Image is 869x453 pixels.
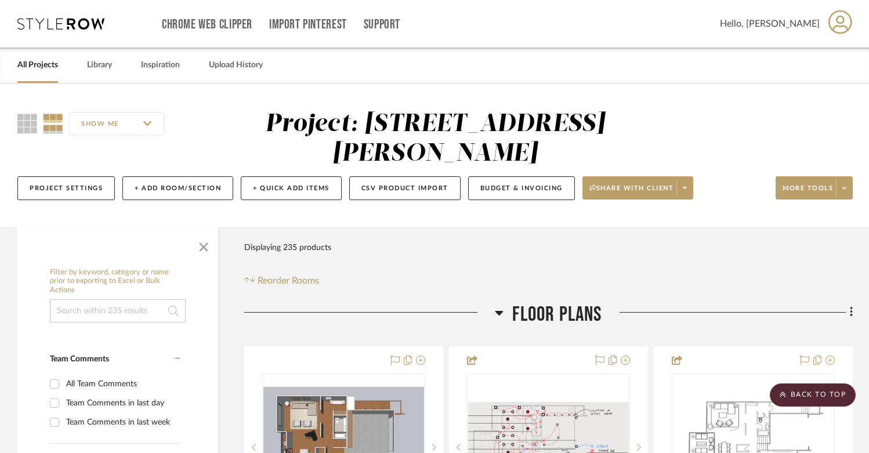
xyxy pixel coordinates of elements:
[162,20,252,30] a: Chrome Web Clipper
[209,57,263,73] a: Upload History
[770,383,856,407] scroll-to-top-button: BACK TO TOP
[349,176,461,200] button: CSV Product Import
[364,20,400,30] a: Support
[269,20,347,30] a: Import Pinterest
[141,57,180,73] a: Inspiration
[87,57,112,73] a: Library
[66,413,178,432] div: Team Comments in last week
[244,236,331,259] div: Displaying 235 products
[241,176,342,200] button: + Quick Add Items
[265,112,606,166] div: Project: [STREET_ADDRESS][PERSON_NAME]
[50,299,186,322] input: Search within 235 results
[122,176,233,200] button: + Add Room/Section
[589,184,674,201] span: Share with client
[66,375,178,393] div: All Team Comments
[17,57,58,73] a: All Projects
[582,176,694,200] button: Share with client
[50,268,186,295] h6: Filter by keyword, category or name prior to exporting to Excel or Bulk Actions
[468,176,575,200] button: Budget & Invoicing
[512,302,602,327] span: Floor Plans
[720,17,820,31] span: Hello, [PERSON_NAME]
[244,274,319,288] button: Reorder Rooms
[17,176,115,200] button: Project Settings
[66,394,178,412] div: Team Comments in last day
[50,355,109,363] span: Team Comments
[776,176,853,200] button: More tools
[783,184,833,201] span: More tools
[258,274,319,288] span: Reorder Rooms
[192,233,215,256] button: Close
